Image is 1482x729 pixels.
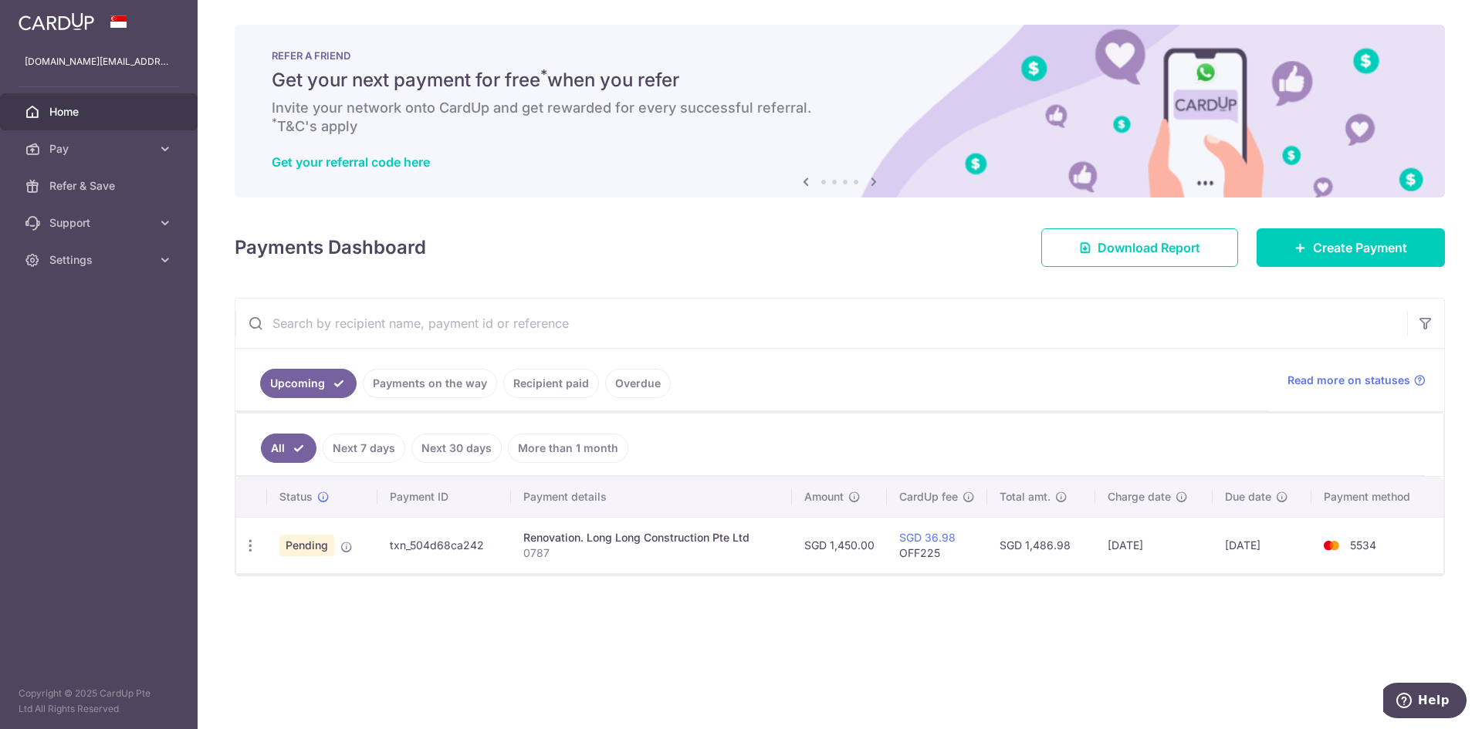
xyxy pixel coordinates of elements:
[49,178,151,194] span: Refer & Save
[1041,228,1238,267] a: Download Report
[511,477,793,517] th: Payment details
[1383,683,1467,721] iframe: Opens a widget where you can find more information
[804,489,844,505] span: Amount
[899,489,958,505] span: CardUp fee
[1213,517,1311,573] td: [DATE]
[792,517,887,573] td: SGD 1,450.00
[49,215,151,231] span: Support
[235,25,1445,197] img: RAF banner
[1316,536,1347,555] img: Bank Card
[279,489,313,505] span: Status
[523,545,780,561] p: 0787
[523,530,780,545] div: Renovation. Long Long Construction Pte Ltd
[1287,373,1426,388] a: Read more on statuses
[49,104,151,120] span: Home
[272,49,1408,62] p: REFER A FRIEND
[235,234,426,262] h4: Payments Dashboard
[272,154,430,170] a: Get your referral code here
[279,535,334,556] span: Pending
[323,434,405,463] a: Next 7 days
[1313,238,1407,257] span: Create Payment
[377,517,511,573] td: txn_504d68ca242
[503,369,599,398] a: Recipient paid
[49,252,151,268] span: Settings
[899,531,956,544] a: SGD 36.98
[1257,228,1445,267] a: Create Payment
[1098,238,1200,257] span: Download Report
[260,369,357,398] a: Upcoming
[1108,489,1171,505] span: Charge date
[261,434,316,463] a: All
[1095,517,1213,573] td: [DATE]
[25,54,173,69] p: [DOMAIN_NAME][EMAIL_ADDRESS][DOMAIN_NAME]
[1225,489,1271,505] span: Due date
[411,434,502,463] a: Next 30 days
[235,299,1407,348] input: Search by recipient name, payment id or reference
[887,517,987,573] td: OFF225
[1287,373,1410,388] span: Read more on statuses
[987,517,1095,573] td: SGD 1,486.98
[1350,538,1376,552] span: 5534
[1311,477,1443,517] th: Payment method
[19,12,94,31] img: CardUp
[605,369,671,398] a: Overdue
[508,434,628,463] a: More than 1 month
[377,477,511,517] th: Payment ID
[1000,489,1051,505] span: Total amt.
[49,141,151,157] span: Pay
[363,369,497,398] a: Payments on the way
[272,99,1408,136] h6: Invite your network onto CardUp and get rewarded for every successful referral. T&C's apply
[272,68,1408,93] h5: Get your next payment for free when you refer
